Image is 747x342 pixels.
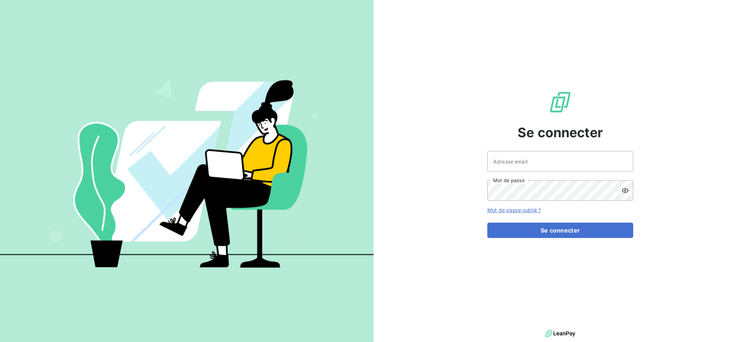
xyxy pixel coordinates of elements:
input: placeholder [487,151,633,172]
img: Logo LeanPay [549,91,572,114]
span: Se connecter [518,123,603,142]
img: logo [545,328,575,339]
a: Mot de passe oublié ? [487,207,541,213]
button: Se connecter [487,223,633,238]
